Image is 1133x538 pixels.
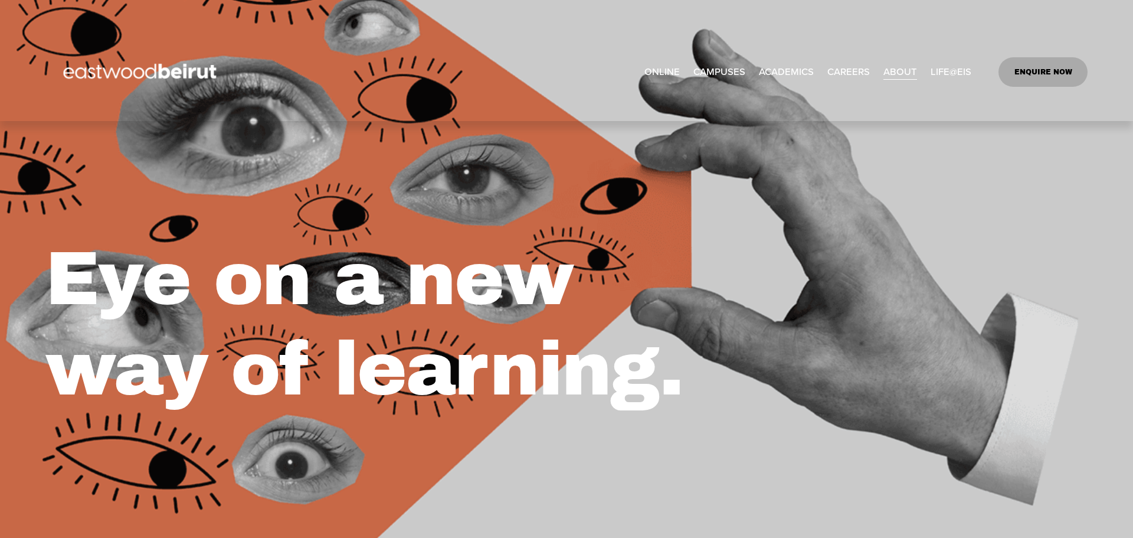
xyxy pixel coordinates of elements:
img: EastwoodIS Global Site [45,42,238,102]
h1: Eye on a new way of learning. [45,234,1088,415]
span: ACADEMICS [759,63,814,81]
span: LIFE@EIS [931,63,971,81]
a: folder dropdown [883,62,917,81]
a: ENQUIRE NOW [998,57,1088,87]
a: folder dropdown [759,62,814,81]
span: CAMPUSES [693,63,745,81]
a: folder dropdown [931,62,971,81]
span: ABOUT [883,63,917,81]
a: ONLINE [644,62,680,81]
a: folder dropdown [693,62,745,81]
a: CAREERS [827,62,870,81]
